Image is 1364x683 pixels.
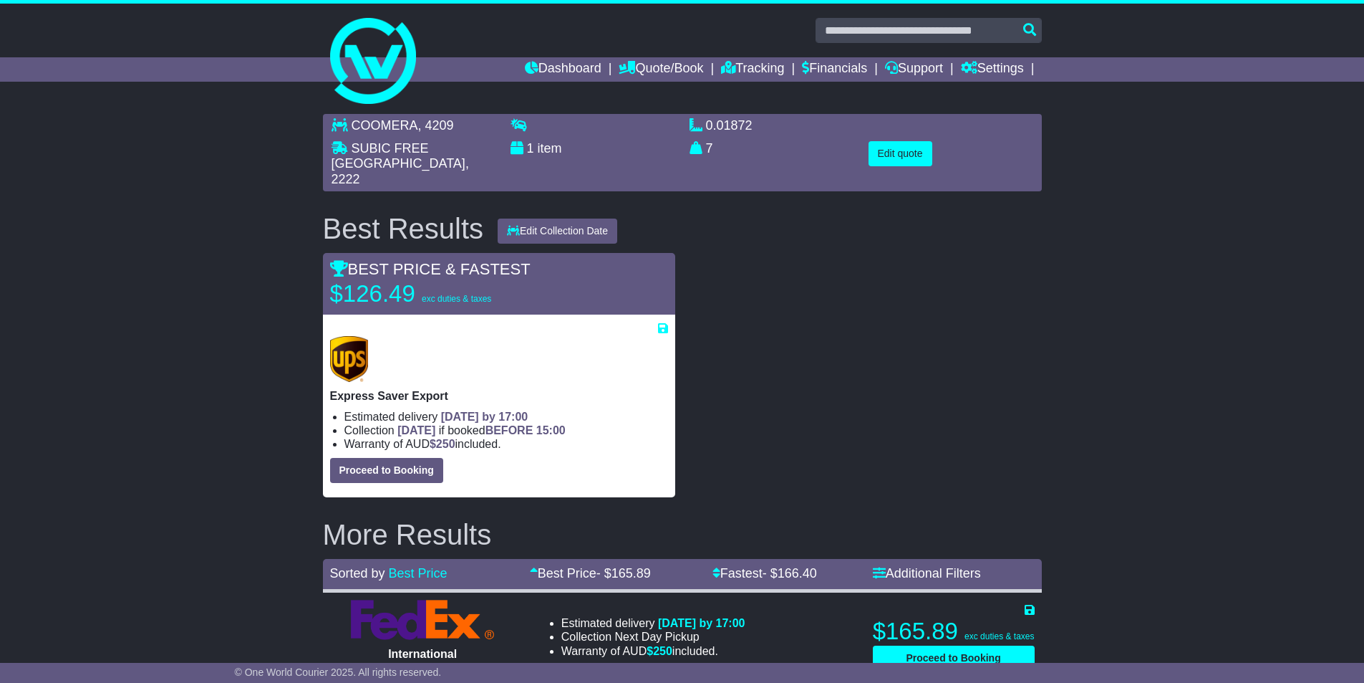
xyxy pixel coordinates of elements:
span: - $ [763,566,817,581]
button: Proceed to Booking [873,646,1035,671]
span: 7 [706,141,713,156]
span: 166.40 [778,566,817,581]
a: Best Price [389,566,448,581]
span: exc duties & taxes [964,631,1034,641]
span: 1 [527,141,534,156]
li: Collection [561,630,745,644]
a: Best Price- $165.89 [530,566,651,581]
span: © One World Courier 2025. All rights reserved. [235,667,442,678]
button: Edit Collection Date [498,219,617,244]
span: 250 [653,645,672,657]
span: 0.01872 [706,118,753,133]
div: Best Results [316,213,491,244]
span: item [538,141,562,156]
button: Edit quote [869,141,932,166]
span: 15:00 [536,424,566,436]
span: Next Day Pickup [615,631,700,643]
h2: More Results [323,519,1042,550]
p: $165.89 [873,617,1035,646]
span: [DATE] [397,424,435,436]
span: $ [430,438,455,450]
a: Additional Filters [873,566,981,581]
a: Quote/Book [619,57,703,82]
a: Fastest- $166.40 [712,566,817,581]
li: Warranty of AUD included. [561,644,745,658]
a: Financials [802,57,867,82]
li: Estimated delivery [344,410,668,424]
span: - $ [596,566,651,581]
span: BEST PRICE & FASTEST [330,260,531,278]
span: , 4209 [418,118,454,133]
li: Collection [344,424,668,437]
span: 165.89 [611,566,651,581]
span: Sorted by [330,566,385,581]
span: SUBIC FREE [GEOGRAPHIC_DATA] [332,141,465,171]
span: exc duties & taxes [422,294,491,304]
span: $ [647,645,672,657]
span: [DATE] by 17:00 [441,411,528,423]
span: International Economy Export [377,648,468,674]
p: Express Saver Export [330,389,668,403]
a: Dashboard [525,57,601,82]
p: $126.49 [330,280,509,308]
a: Tracking [721,57,784,82]
li: Warranty of AUD included. [344,437,668,451]
span: BEFORE [485,424,533,436]
span: , 2222 [332,156,469,186]
span: [DATE] by 17:00 [658,617,745,629]
li: Estimated delivery [561,616,745,630]
button: Proceed to Booking [330,458,443,483]
a: Settings [961,57,1024,82]
img: FedEx Express: International Economy Export [351,600,494,640]
a: Support [885,57,943,82]
span: if booked [397,424,565,436]
span: 250 [436,438,455,450]
span: COOMERA [352,118,418,133]
img: UPS (new): Express Saver Export [330,336,369,382]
